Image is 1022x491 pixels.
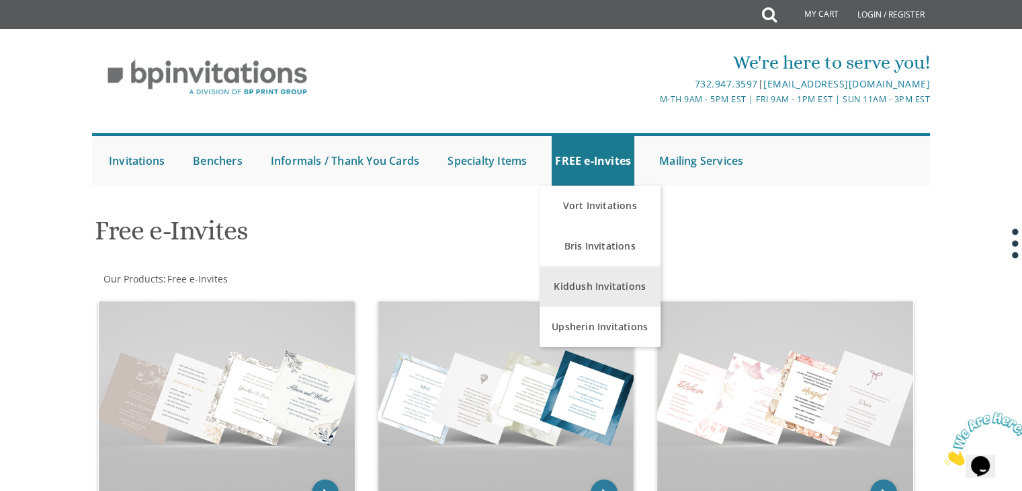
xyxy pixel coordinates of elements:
a: Our Products [102,272,163,285]
a: Specialty Items [444,136,530,186]
div: | [372,76,930,92]
a: Free e-Invites [166,272,228,285]
a: Benchers [189,136,246,186]
a: FREE e-Invites [552,136,634,186]
a: Vort Invitations [540,186,661,226]
a: Upsherin Invitations [540,307,661,347]
a: Informals / Thank You Cards [267,136,423,186]
iframe: chat widget [939,407,1022,471]
img: Chat attention grabber [5,5,89,59]
h1: Free e-Invites [95,216,643,256]
a: Mailing Services [656,136,747,186]
div: : [92,272,511,286]
div: We're here to serve you! [372,49,930,76]
a: Bris Invitations [540,226,661,266]
a: Invitations [105,136,168,186]
a: Kiddush Invitations [540,266,661,307]
a: [EMAIL_ADDRESS][DOMAIN_NAME] [763,77,930,90]
div: M-Th 9am - 5pm EST | Fri 9am - 1pm EST | Sun 11am - 3pm EST [372,92,930,106]
img: BP Invitation Loft [92,50,323,106]
a: 732.947.3597 [694,77,757,90]
a: My Cart [775,1,848,28]
span: Free e-Invites [167,272,228,285]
